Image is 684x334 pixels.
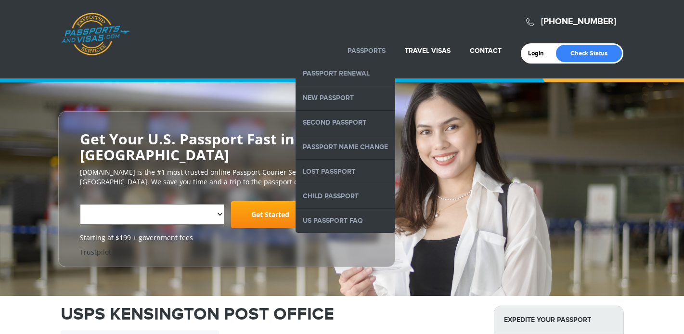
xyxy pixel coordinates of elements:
[80,247,111,257] a: Trustpilot
[470,47,502,55] a: Contact
[61,13,129,56] a: Passports & [DOMAIN_NAME]
[231,201,310,228] a: Get Started
[296,62,395,86] a: Passport Renewal
[348,47,386,55] a: Passports
[296,135,395,159] a: Passport Name Change
[296,160,395,184] a: Lost Passport
[528,50,551,57] a: Login
[296,111,395,135] a: Second Passport
[80,131,374,163] h2: Get Your U.S. Passport Fast in [GEOGRAPHIC_DATA]
[296,86,395,110] a: New Passport
[80,167,374,187] p: [DOMAIN_NAME] is the #1 most trusted online Passport Courier Service in [GEOGRAPHIC_DATA]. We sav...
[296,209,395,233] a: US Passport FAQ
[80,233,374,243] span: Starting at $199 + government fees
[556,45,622,62] a: Check Status
[296,184,395,208] a: Child Passport
[61,306,479,323] h1: USPS KENSINGTON POST OFFICE
[405,47,451,55] a: Travel Visas
[541,16,616,27] a: [PHONE_NUMBER]
[494,306,623,334] strong: Expedite Your Passport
